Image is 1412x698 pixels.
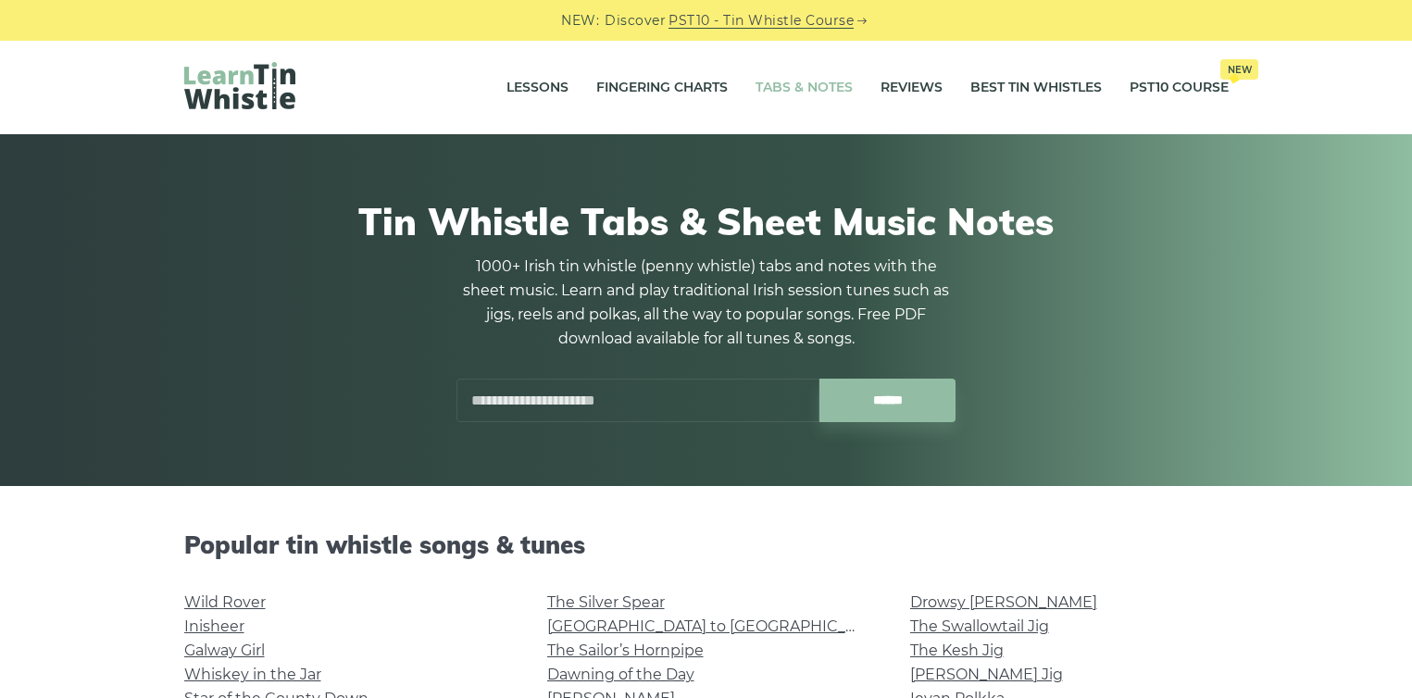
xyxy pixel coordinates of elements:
[184,530,1229,559] h2: Popular tin whistle songs & tunes
[910,593,1097,611] a: Drowsy [PERSON_NAME]
[184,617,244,635] a: Inisheer
[456,255,956,351] p: 1000+ Irish tin whistle (penny whistle) tabs and notes with the sheet music. Learn and play tradi...
[184,642,265,659] a: Galway Girl
[970,65,1102,111] a: Best Tin Whistles
[184,666,321,683] a: Whiskey in the Jar
[184,62,295,109] img: LearnTinWhistle.com
[547,666,694,683] a: Dawning of the Day
[547,642,704,659] a: The Sailor’s Hornpipe
[547,617,889,635] a: [GEOGRAPHIC_DATA] to [GEOGRAPHIC_DATA]
[1130,65,1229,111] a: PST10 CourseNew
[184,593,266,611] a: Wild Rover
[910,642,1004,659] a: The Kesh Jig
[184,199,1229,243] h1: Tin Whistle Tabs & Sheet Music Notes
[881,65,943,111] a: Reviews
[547,593,665,611] a: The Silver Spear
[596,65,728,111] a: Fingering Charts
[506,65,569,111] a: Lessons
[756,65,853,111] a: Tabs & Notes
[910,617,1049,635] a: The Swallowtail Jig
[1220,59,1258,80] span: New
[910,666,1063,683] a: [PERSON_NAME] Jig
